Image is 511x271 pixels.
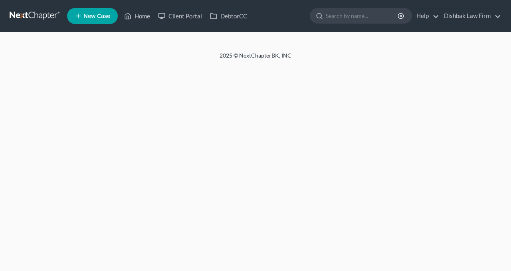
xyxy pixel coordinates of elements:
[440,9,501,23] a: Dishbak Law Firm
[412,9,439,23] a: Help
[206,9,251,23] a: DebtorCC
[326,8,399,23] input: Search by name...
[28,52,483,66] div: 2025 © NextChapterBK, INC
[120,9,154,23] a: Home
[154,9,206,23] a: Client Portal
[83,13,110,19] span: New Case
